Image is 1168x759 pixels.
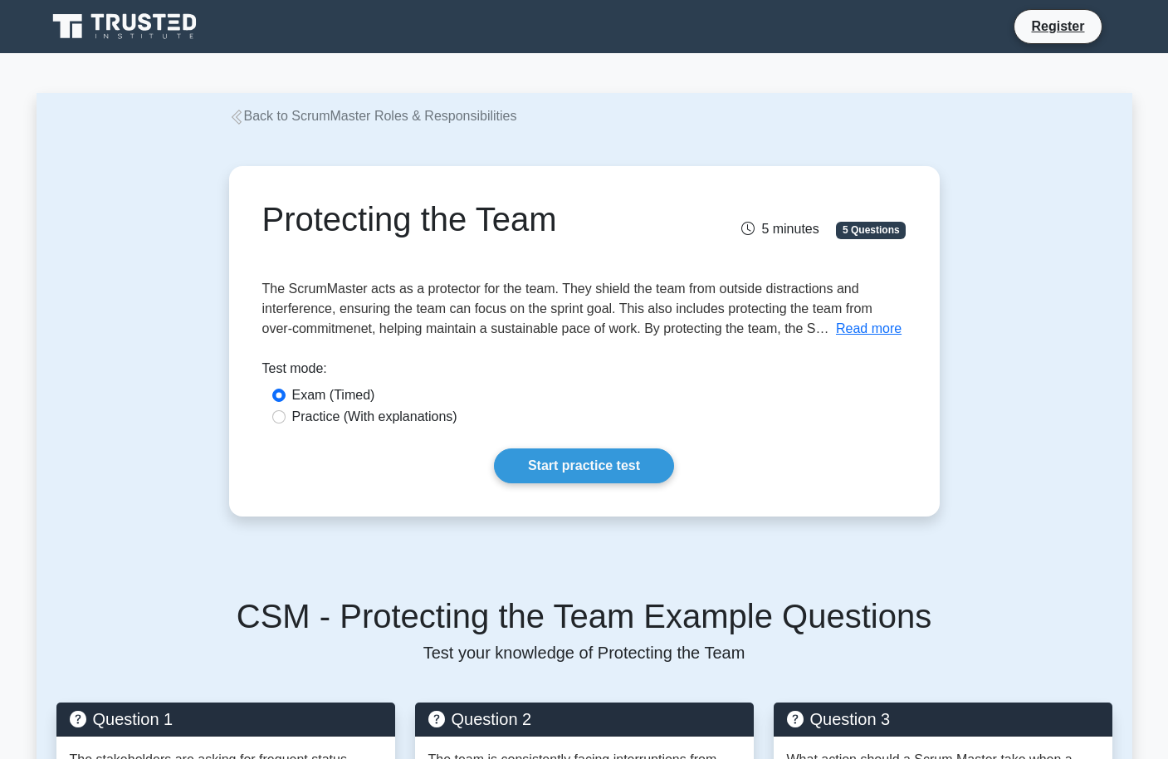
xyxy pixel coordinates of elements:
h5: Question 3 [787,709,1099,729]
p: Test your knowledge of Protecting the Team [56,643,1112,663]
span: 5 Questions [836,222,906,238]
label: Exam (Timed) [292,385,375,405]
a: Back to ScrumMaster Roles & Responsibilities [229,109,517,123]
div: Test mode: [262,359,907,385]
span: 5 minutes [741,222,819,236]
button: Read more [836,319,902,339]
h5: Question 2 [428,709,740,729]
h5: Question 1 [70,709,382,729]
h5: CSM - Protecting the Team Example Questions [56,596,1112,636]
span: The ScrumMaster acts as a protector for the team. They shield the team from outside distractions ... [262,282,872,335]
a: Start practice test [494,448,674,483]
a: Register [1021,16,1094,37]
h1: Protecting the Team [262,199,685,239]
label: Practice (With explanations) [292,407,457,427]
